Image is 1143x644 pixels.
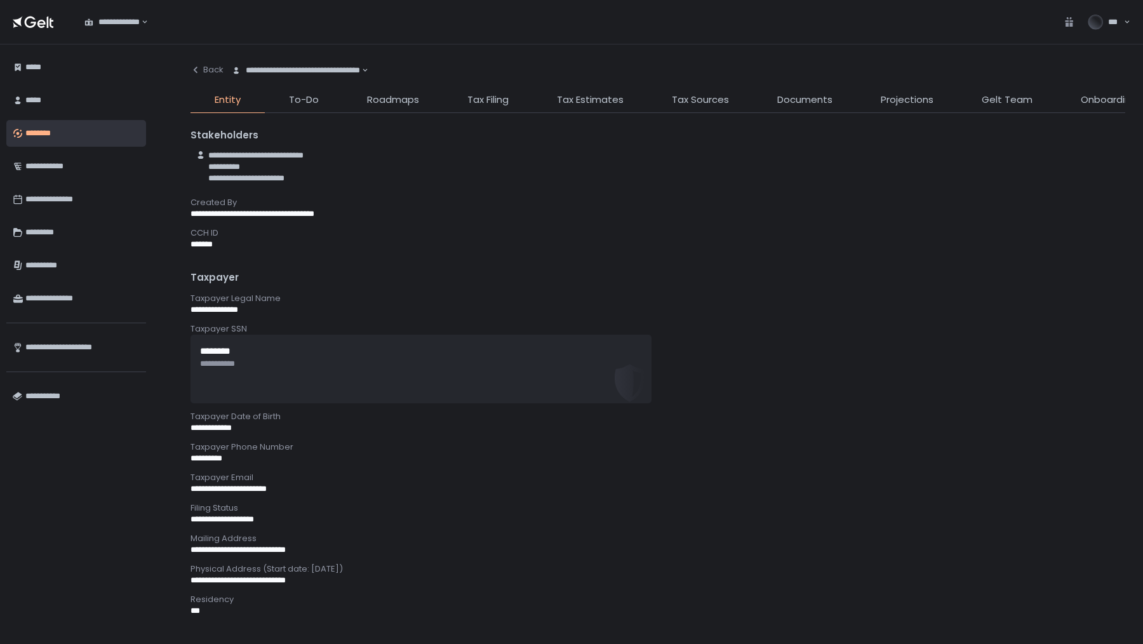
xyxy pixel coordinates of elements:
[982,93,1033,107] span: Gelt Team
[881,93,933,107] span: Projections
[190,293,1125,304] div: Taxpayer Legal Name
[190,57,224,83] button: Back
[190,533,1125,544] div: Mailing Address
[190,594,1125,605] div: Residency
[190,271,1125,285] div: Taxpayer
[190,502,1125,514] div: Filing Status
[224,57,368,84] div: Search for option
[190,472,1125,483] div: Taxpayer Email
[76,9,148,36] div: Search for option
[289,93,319,107] span: To-Do
[557,93,624,107] span: Tax Estimates
[467,93,509,107] span: Tax Filing
[190,411,1125,422] div: Taxpayer Date of Birth
[190,64,224,76] div: Back
[190,563,1125,575] div: Physical Address (Start date: [DATE])
[190,323,1125,335] div: Taxpayer SSN
[777,93,832,107] span: Documents
[215,93,241,107] span: Entity
[190,227,1125,239] div: CCH ID
[190,441,1125,453] div: Taxpayer Phone Number
[672,93,729,107] span: Tax Sources
[1081,93,1137,107] span: Onboarding
[367,93,419,107] span: Roadmaps
[190,128,1125,143] div: Stakeholders
[360,64,361,77] input: Search for option
[190,197,1125,208] div: Created By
